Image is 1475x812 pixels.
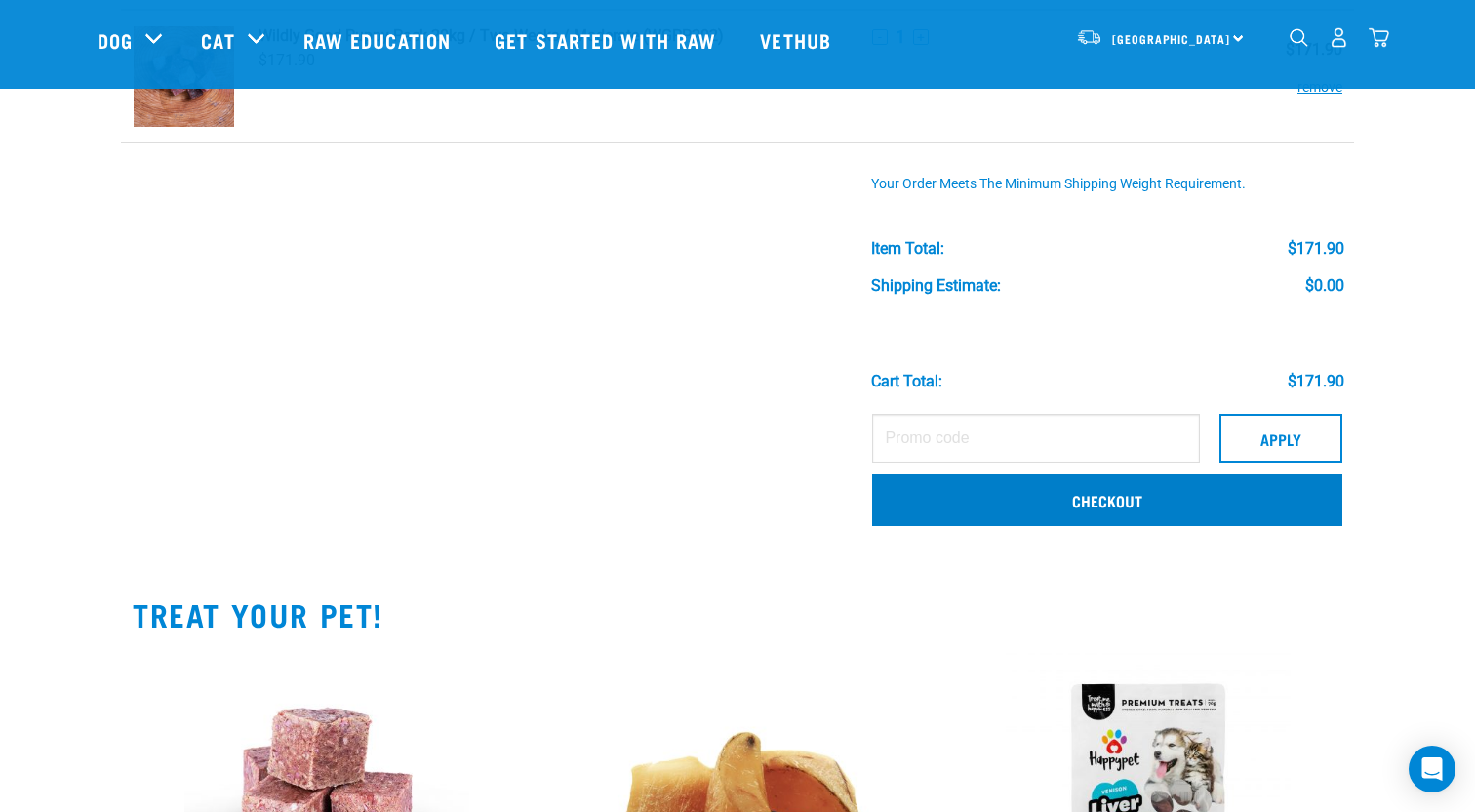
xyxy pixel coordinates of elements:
[98,25,133,55] a: Dog
[872,414,1200,463] input: Promo code
[871,277,1001,295] div: Shipping Estimate:
[871,240,944,258] div: Item Total:
[1369,27,1389,48] img: home-icon@2x.png
[1112,36,1230,43] span: [GEOGRAPHIC_DATA]
[1290,28,1308,47] img: home-icon-1@2x.png
[872,474,1342,525] a: Checkout
[1409,746,1455,792] div: Open Intercom Messenger
[475,1,740,79] a: Get started with Raw
[1219,414,1342,463] button: Apply
[201,25,234,55] a: Cat
[1288,373,1344,390] div: $171.90
[1329,27,1349,48] img: user.png
[740,1,856,79] a: Vethub
[284,1,475,79] a: Raw Education
[871,177,1344,192] div: Your order meets the minimum shipping weight requirement.
[1076,28,1102,46] img: van-moving.png
[1288,240,1344,258] div: $171.90
[133,596,1342,631] h2: TREAT YOUR PET!
[1305,277,1344,295] div: $0.00
[871,373,942,390] div: Cart total:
